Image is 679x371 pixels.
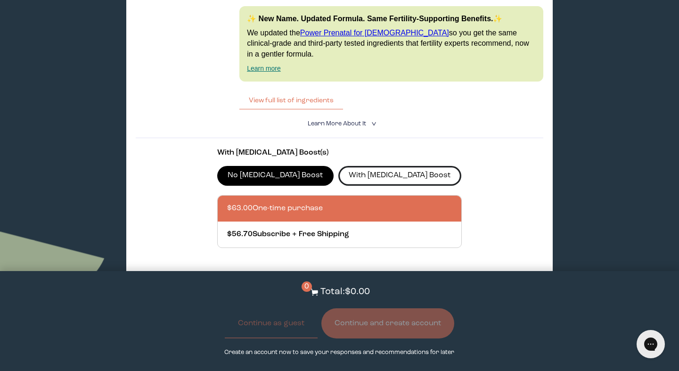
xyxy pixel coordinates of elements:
[217,166,334,186] label: No [MEDICAL_DATA] Boost
[224,348,454,357] p: Create an account now to save your responses and recommendations for later
[632,327,670,362] iframe: Gorgias live chat messenger
[308,119,371,128] summary: Learn More About it <
[247,28,536,59] p: We updated the so you get the same clinical-grade and third-party tested ingredients that fertili...
[217,148,462,158] p: With [MEDICAL_DATA] Boost(s)
[247,65,281,72] a: Learn more
[320,285,370,299] p: Total: $0.00
[300,29,449,37] a: Power Prenatal for [DEMOGRAPHIC_DATA]
[247,15,502,23] strong: ✨ New Name. Updated Formula. Same Fertility-Supporting Benefits.✨
[308,121,366,127] span: Learn More About it
[321,308,454,338] button: Continue and create account
[225,308,318,338] button: Continue as guest
[368,121,377,126] i: <
[338,166,461,186] label: With [MEDICAL_DATA] Boost
[302,281,312,292] span: 0
[239,91,343,110] button: View full list of ingredients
